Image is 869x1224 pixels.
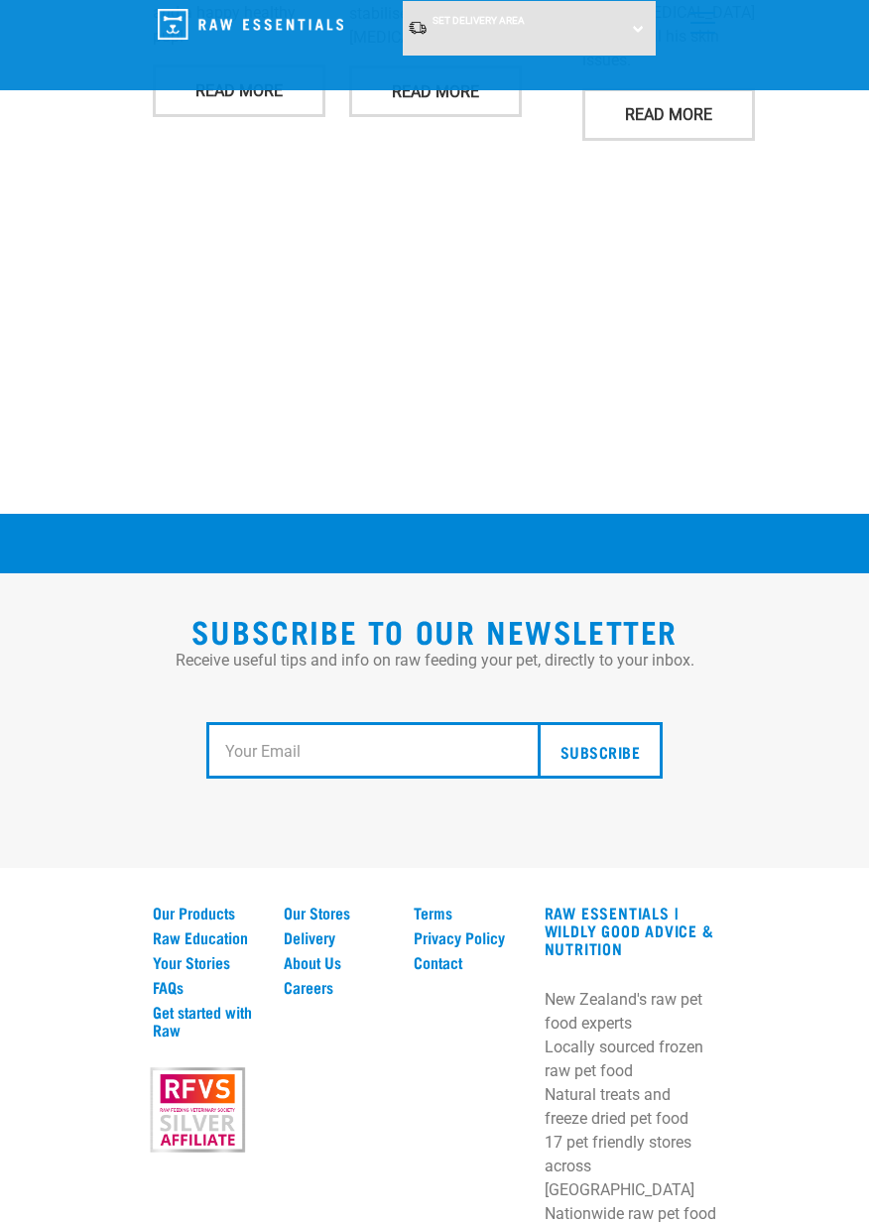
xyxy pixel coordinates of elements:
[153,649,716,673] p: Receive useful tips and info on raw feeding your pet, directly to your inbox.
[153,64,325,116] a: Read More
[582,88,755,140] a: Read More
[284,978,391,996] a: Careers
[414,928,521,946] a: Privacy Policy
[144,1065,251,1155] img: rfvs.png
[153,1003,260,1039] a: Get started with Raw
[153,613,716,649] h2: Subscribe to our Newsletter
[414,953,521,971] a: Contact
[433,15,525,26] span: Set Delivery Area
[408,20,428,36] img: van-moving.png
[538,722,663,780] input: Subscribe
[153,904,260,921] a: Our Products
[545,904,716,957] h3: RAW ESSENTIALS | Wildly Good Advice & Nutrition
[153,953,260,971] a: Your Stories
[284,928,391,946] a: Delivery
[158,9,343,40] img: Raw Essentials Logo
[153,928,260,946] a: Raw Education
[153,978,260,996] a: FAQs
[349,65,522,117] a: Read More
[206,722,553,780] input: Your Email
[284,904,391,921] a: Our Stores
[414,904,521,921] a: Terms
[284,953,391,971] a: About Us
